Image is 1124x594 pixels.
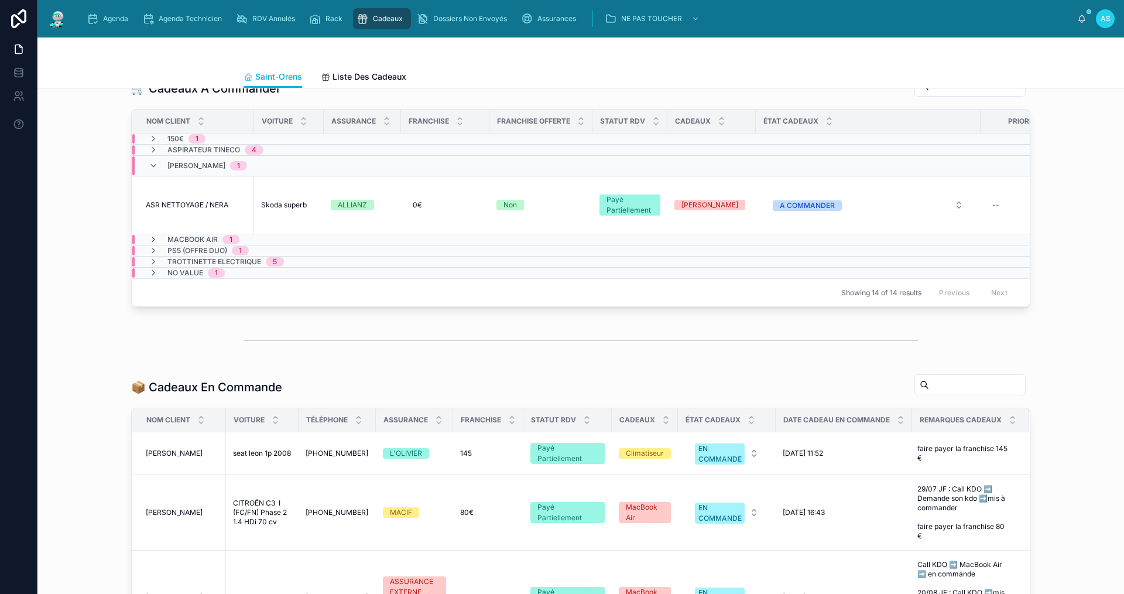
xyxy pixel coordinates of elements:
div: Payé Partiellement [606,194,653,216]
a: Dossiers Non Envoyés [413,8,515,29]
span: [PERSON_NAME] [146,508,203,517]
div: -- [992,200,999,210]
span: Priorité [1008,117,1040,126]
div: ALLIANZ [338,200,367,210]
a: [PHONE_NUMBER] [306,508,369,517]
a: MACIF [383,507,446,518]
a: [PERSON_NAME] [146,508,219,517]
button: Select Button [686,497,768,528]
span: [PHONE_NUMBER] [306,449,368,458]
span: No value [167,268,203,278]
div: EN COMMANDE [698,503,742,524]
img: App logo [47,9,68,28]
div: MacBook Air [626,502,664,523]
span: MacBook Air [167,235,218,244]
span: Franchise [461,415,501,425]
span: [DATE] 11:52 [783,449,823,458]
span: Dossiers Non Envoyés [433,14,507,23]
div: MACIF [390,507,412,518]
span: Téléphone [306,415,348,425]
div: 1 [239,246,242,255]
a: Agenda Technicien [139,8,230,29]
button: Select Button [686,438,768,469]
span: CITROËN C3 I (FC/FN) Phase 2 1.4 HDi 70 cv [233,499,292,527]
span: ASR NETTOYAGE / NERA [146,200,228,210]
a: 80€ [460,508,516,517]
div: scrollable content [77,6,1077,32]
h1: 🛒 Cadeaux À Commander [131,80,281,97]
a: [DATE] 16:43 [783,508,905,517]
span: Cadeaux [619,415,655,425]
span: [PERSON_NAME] [167,161,225,170]
span: État Cadeaux [686,415,741,425]
a: [DATE] 11:52 [783,449,905,458]
span: Voiture [262,117,293,126]
a: 145 [460,449,516,458]
span: Saint-Orens [255,71,302,83]
a: Payé Partiellement [530,443,605,464]
div: Non [503,200,517,210]
span: Assurances [537,14,576,23]
a: Payé Partiellement [530,502,605,523]
span: Nom Client [146,117,190,126]
span: 150€ [167,134,184,144]
a: MacBook Air [619,502,671,523]
span: Rack [325,14,342,23]
span: [DATE] 16:43 [783,508,825,517]
a: Payé Partiellement [599,194,660,216]
a: 29/07 JF : Call KDO ➡️ Demande son kdo ➡️mis à commander faire payer la franchise 80 € [913,480,1015,545]
div: Payé Partiellement [537,502,598,523]
a: [PERSON_NAME] [674,200,749,210]
span: seat leon 1p 2008 [233,449,291,458]
span: Assurance [331,117,376,126]
span: Showing 14 of 14 results [841,288,921,298]
a: Assurances [518,8,584,29]
span: Remarques Cadeaux [920,415,1002,425]
a: Liste Des Cadeaux [321,66,406,90]
a: 0€ [408,196,482,214]
div: 1 [196,134,198,144]
a: Select Button [763,194,974,216]
a: -- [988,196,1055,214]
a: faire payer la franchise 145 € [913,439,1015,467]
a: [PHONE_NUMBER] [306,449,369,458]
span: 0€ [413,200,422,210]
a: ASR NETTOYAGE / NERA [146,200,247,210]
a: Skoda superb [261,200,317,210]
span: Skoda superb [261,200,307,210]
span: [PHONE_NUMBER] [306,508,368,517]
span: Nom Client [146,415,190,425]
a: Climatiseur [619,448,671,459]
span: Statut RDV [531,415,576,425]
a: Saint-Orens [244,66,302,88]
a: RDV Annulés [232,8,303,29]
a: [PERSON_NAME] [146,449,219,458]
a: Non [496,200,585,210]
div: L'OLIVIER [390,448,422,459]
h1: 📦 Cadeaux En Commande [131,379,282,395]
div: 1 [229,235,232,244]
a: Agenda [83,8,136,29]
span: Agenda Technicien [159,14,222,23]
span: Franchise Offerte [497,117,570,126]
a: Cadeaux [353,8,411,29]
span: faire payer la franchise 145 € [917,444,1010,463]
div: A COMMANDER [780,200,835,211]
a: Select Button [685,437,769,470]
div: Payé Partiellement [537,443,598,464]
div: [PERSON_NAME] [681,200,738,210]
a: Select Button [685,496,769,529]
span: Aspirateur TINECO [167,145,240,155]
a: NE PAS TOUCHER [601,8,705,29]
a: seat leon 1p 2008 [233,449,292,458]
span: Liste Des Cadeaux [333,71,406,83]
div: 5 [273,257,277,267]
div: 1 [215,268,218,278]
div: 4 [252,145,256,155]
span: Voiture [234,415,265,425]
span: [PERSON_NAME] [146,449,203,458]
span: AS [1101,14,1111,23]
span: Cadeaux [675,117,711,126]
div: Climatiseur [626,448,664,459]
span: Franchise [409,117,449,126]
